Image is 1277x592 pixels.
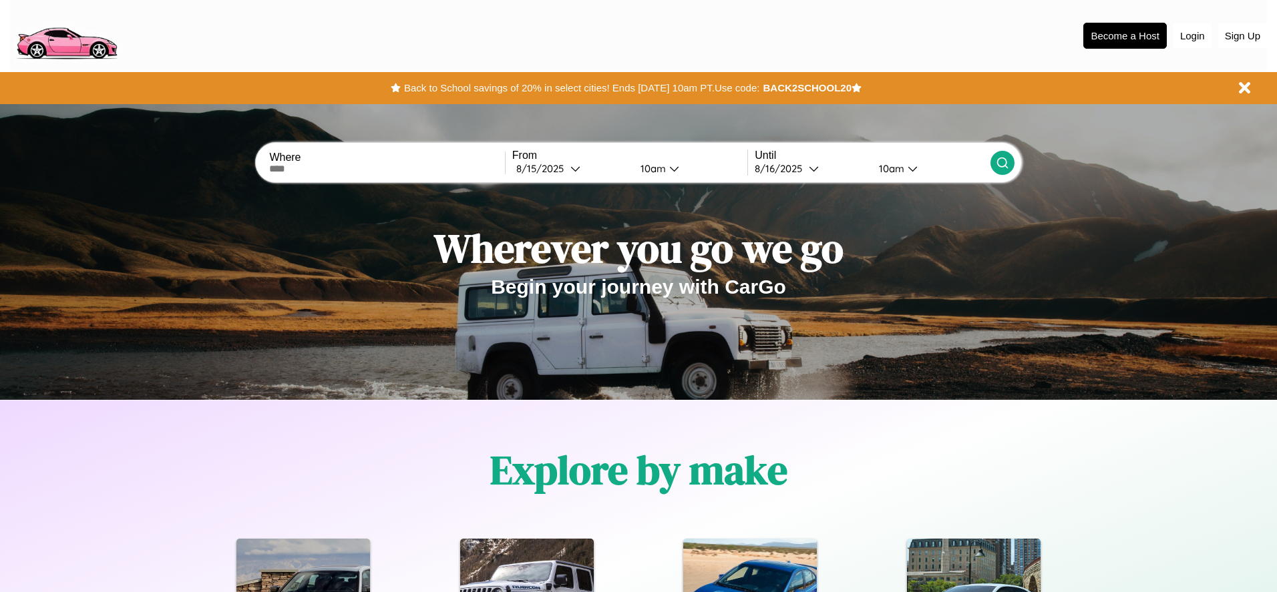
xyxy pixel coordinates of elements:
label: Until [755,150,990,162]
button: 8/15/2025 [512,162,630,176]
label: Where [269,152,504,164]
h1: Explore by make [490,442,787,497]
button: Login [1173,23,1212,48]
div: 10am [634,162,669,175]
button: Back to School savings of 20% in select cities! Ends [DATE] 10am PT.Use code: [401,79,763,97]
div: 8 / 15 / 2025 [516,162,570,175]
button: Become a Host [1083,23,1167,49]
div: 8 / 16 / 2025 [755,162,809,175]
label: From [512,150,747,162]
div: 10am [872,162,908,175]
button: 10am [868,162,990,176]
img: logo [10,7,123,63]
button: Sign Up [1218,23,1267,48]
b: BACK2SCHOOL20 [763,82,852,93]
button: 10am [630,162,747,176]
